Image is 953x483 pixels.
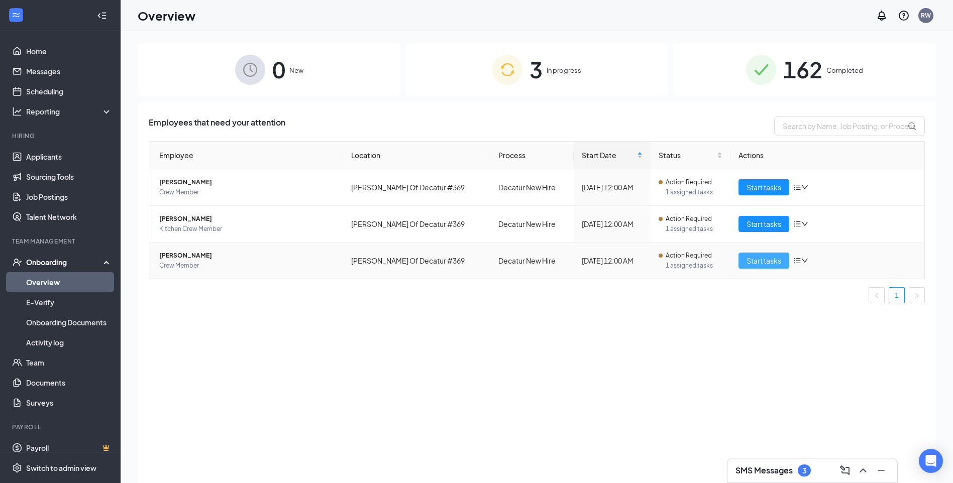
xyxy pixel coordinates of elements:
a: PayrollCrown [26,438,112,458]
svg: ComposeMessage [839,464,851,476]
td: Decatur New Hire [490,243,574,279]
button: ComposeMessage [837,462,853,478]
th: Actions [730,142,924,169]
span: down [801,257,808,264]
svg: Minimize [875,464,887,476]
span: New [289,65,303,75]
span: 3 [530,52,543,87]
a: Applicants [26,147,112,167]
span: [PERSON_NAME] [159,177,335,187]
span: Action Required [666,177,712,187]
span: Employees that need your attention [149,116,285,136]
button: left [869,287,885,303]
td: [PERSON_NAME] Of Decatur #369 [343,206,490,243]
span: down [801,220,808,227]
span: bars [793,183,801,191]
a: Messages [26,61,112,81]
div: Onboarding [26,257,103,267]
th: Process [490,142,574,169]
a: Talent Network [26,207,112,227]
button: Start tasks [738,179,789,195]
span: 162 [783,52,822,87]
button: Minimize [873,462,889,478]
span: Start Date [582,150,635,161]
svg: Analysis [12,106,22,116]
span: Kitchen Crew Member [159,224,335,234]
th: Employee [149,142,343,169]
a: Scheduling [26,81,112,101]
a: Onboarding Documents [26,312,112,332]
button: ChevronUp [855,462,871,478]
div: [DATE] 12:00 AM [582,255,643,266]
th: Status [651,142,730,169]
a: Sourcing Tools [26,167,112,187]
li: Previous Page [869,287,885,303]
svg: Settings [12,463,22,473]
span: Completed [826,65,863,75]
svg: WorkstreamLogo [11,10,21,20]
span: Action Required [666,214,712,224]
div: 3 [802,466,806,475]
span: Start tasks [747,182,781,193]
svg: Notifications [876,10,888,22]
button: Start tasks [738,253,789,269]
span: 1 assigned tasks [666,224,722,234]
span: [PERSON_NAME] [159,251,335,261]
a: 1 [889,288,904,303]
td: [PERSON_NAME] Of Decatur #369 [343,169,490,206]
div: Switch to admin view [26,463,96,473]
span: Action Required [666,251,712,261]
svg: ChevronUp [857,464,869,476]
div: [DATE] 12:00 AM [582,218,643,229]
a: Overview [26,272,112,292]
div: Reporting [26,106,113,116]
button: right [909,287,925,303]
svg: UserCheck [12,257,22,267]
div: [DATE] 12:00 AM [582,182,643,193]
span: Status [659,150,715,161]
span: left [874,293,880,299]
button: Start tasks [738,216,789,232]
div: RW [921,11,931,20]
span: down [801,184,808,191]
input: Search by Name, Job Posting, or Process [774,116,925,136]
div: Open Intercom Messenger [919,449,943,473]
a: E-Verify [26,292,112,312]
th: Location [343,142,490,169]
td: Decatur New Hire [490,206,574,243]
span: Start tasks [747,218,781,229]
div: Payroll [12,423,110,431]
td: Decatur New Hire [490,169,574,206]
svg: Collapse [97,11,107,21]
a: Surveys [26,393,112,413]
span: Crew Member [159,261,335,271]
h3: SMS Messages [735,465,793,476]
a: Home [26,41,112,61]
span: right [914,293,920,299]
svg: QuestionInfo [898,10,910,22]
span: bars [793,257,801,265]
span: Crew Member [159,187,335,197]
span: Start tasks [747,255,781,266]
a: Activity log [26,332,112,352]
div: Team Management [12,237,110,246]
h1: Overview [138,7,195,24]
span: 1 assigned tasks [666,261,722,271]
span: 0 [272,52,285,87]
li: 1 [889,287,905,303]
li: Next Page [909,287,925,303]
a: Documents [26,373,112,393]
td: [PERSON_NAME] Of Decatur #369 [343,243,490,279]
span: bars [793,220,801,228]
span: 1 assigned tasks [666,187,722,197]
div: Hiring [12,132,110,140]
span: [PERSON_NAME] [159,214,335,224]
span: In progress [547,65,581,75]
a: Team [26,352,112,373]
a: Job Postings [26,187,112,207]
